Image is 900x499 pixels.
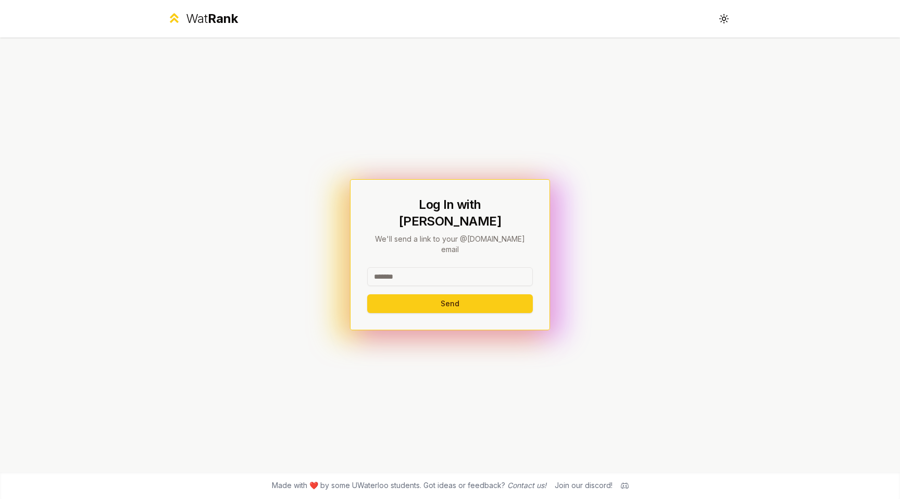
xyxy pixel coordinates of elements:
span: Rank [208,11,238,26]
div: Wat [186,10,238,27]
p: We'll send a link to your @[DOMAIN_NAME] email [367,234,533,255]
button: Send [367,294,533,313]
div: Join our discord! [555,480,612,491]
a: WatRank [167,10,238,27]
span: Made with ❤️ by some UWaterloo students. Got ideas or feedback? [272,480,546,491]
h1: Log In with [PERSON_NAME] [367,196,533,230]
a: Contact us! [507,481,546,490]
